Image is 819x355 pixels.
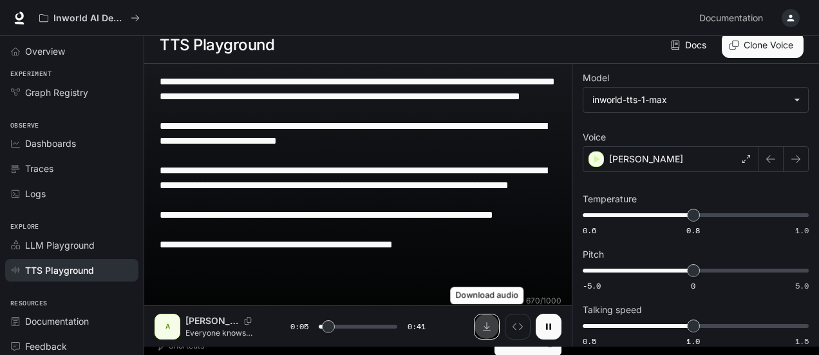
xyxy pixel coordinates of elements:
span: -5.0 [583,280,601,291]
div: inworld-tts-1-max [592,93,787,106]
a: TTS Playground [5,259,138,282]
span: 0.5 [583,336,596,347]
p: [PERSON_NAME] [609,153,683,166]
p: Model [583,73,609,82]
div: Download audio [450,287,523,304]
p: Inworld AI Demos [53,13,126,24]
span: Documentation [699,10,763,26]
span: Feedback [25,340,67,353]
p: Talking speed [583,305,642,314]
a: Graph Registry [5,81,138,104]
span: Logs [25,187,46,200]
p: Everyone knows the world has 7 continents… but what if I told you there was once an eighth contin... [185,327,259,338]
a: Dashboards [5,132,138,155]
span: 1.0 [686,336,700,347]
div: inworld-tts-1-max [583,88,808,112]
p: Pitch [583,250,604,259]
span: Overview [25,44,65,58]
span: 0.6 [583,225,596,236]
a: Documentation [694,5,773,31]
a: Traces [5,157,138,180]
button: All workspaces [33,5,146,31]
span: 0 [691,280,695,291]
span: 1.0 [795,225,809,236]
span: 5.0 [795,280,809,291]
p: Voice [583,133,606,142]
a: Documentation [5,310,138,332]
div: A [157,316,178,337]
a: Overview [5,40,138,62]
span: 0:41 [408,320,426,333]
button: Clone Voice [722,32,804,58]
span: LLM Playground [25,238,95,252]
a: Docs [668,32,711,58]
a: Logs [5,182,138,205]
h1: TTS Playground [160,32,274,58]
span: TTS Playground [25,264,94,277]
span: Documentation [25,314,89,328]
span: Dashboards [25,137,76,150]
p: Temperature [583,195,637,204]
p: [PERSON_NAME] [185,314,239,327]
span: 0.8 [686,225,700,236]
a: LLM Playground [5,234,138,256]
button: Download audio [474,314,500,340]
button: Inspect [505,314,531,340]
span: 0:05 [290,320,308,333]
span: Graph Registry [25,86,88,99]
button: Copy Voice ID [239,317,257,325]
span: Traces [25,162,53,175]
span: 1.5 [795,336,809,347]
